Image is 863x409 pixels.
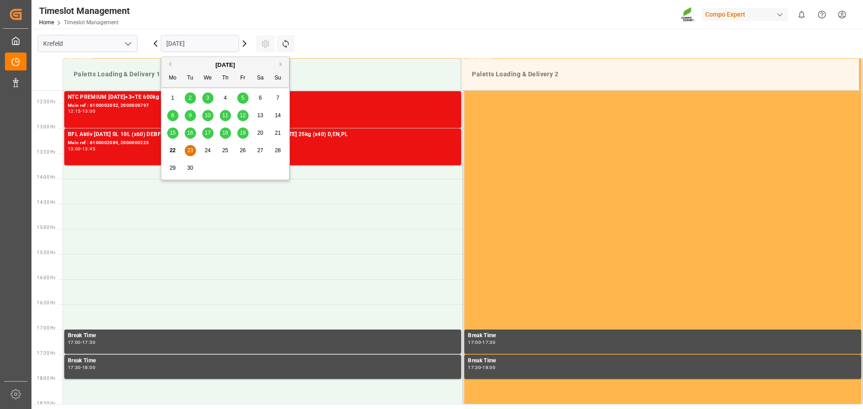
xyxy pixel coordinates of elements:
[39,19,54,26] a: Home
[468,66,852,83] div: Paletts Loading & Delivery 2
[220,128,231,139] div: Choose Thursday, September 18th, 2025
[167,73,178,84] div: Mo
[220,73,231,84] div: Th
[185,145,196,156] div: Choose Tuesday, September 23rd, 2025
[202,128,214,139] div: Choose Wednesday, September 17th, 2025
[82,365,95,369] div: 18:00
[121,37,134,51] button: open menu
[81,365,82,369] div: -
[68,340,81,344] div: 17:00
[185,163,196,174] div: Choose Tuesday, September 30th, 2025
[171,112,174,119] span: 8
[202,145,214,156] div: Choose Wednesday, September 24th, 2025
[237,92,249,104] div: Choose Friday, September 5th, 2025
[205,147,210,154] span: 24
[255,145,266,156] div: Choose Saturday, September 27th, 2025
[702,6,792,23] button: Compo Expert
[68,109,81,113] div: 12:15
[206,95,209,101] span: 3
[68,93,458,102] div: NTC PREMIUM [DATE]+3+TE 600kg BBNTC PREMIUM [DATE] 25kg (x40) D,EN,PL
[37,99,55,104] span: 12:30 Hr
[275,130,280,136] span: 21
[68,130,458,139] div: BFL Aktiv [DATE] SL 10L (x60) DEBFL Aktiv [DATE] SL 200L (x4) DENTC PREMIUM [DATE] 25kg (x40) D,E...
[222,147,228,154] span: 25
[70,66,454,83] div: Paletts Loading & Delivery 1
[68,365,81,369] div: 17:30
[220,110,231,121] div: Choose Thursday, September 11th, 2025
[167,110,178,121] div: Choose Monday, September 8th, 2025
[37,351,55,356] span: 17:30 Hr
[185,92,196,104] div: Choose Tuesday, September 2nd, 2025
[272,73,284,84] div: Su
[280,62,285,67] button: Next Month
[167,128,178,139] div: Choose Monday, September 15th, 2025
[257,147,263,154] span: 27
[37,250,55,255] span: 15:30 Hr
[185,110,196,121] div: Choose Tuesday, September 9th, 2025
[812,4,832,25] button: Help Center
[167,163,178,174] div: Choose Monday, September 29th, 2025
[240,112,245,119] span: 12
[224,95,227,101] span: 4
[257,112,263,119] span: 13
[81,340,82,344] div: -
[202,110,214,121] div: Choose Wednesday, September 10th, 2025
[38,35,138,52] input: Type to search/select
[202,92,214,104] div: Choose Wednesday, September 3rd, 2025
[37,225,55,230] span: 15:00 Hr
[169,165,175,171] span: 29
[275,147,280,154] span: 28
[220,92,231,104] div: Choose Thursday, September 4th, 2025
[482,340,495,344] div: 17:30
[255,73,266,84] div: Sa
[82,147,95,151] div: 13:45
[792,4,812,25] button: show 0 new notifications
[167,92,178,104] div: Choose Monday, September 1st, 2025
[276,95,280,101] span: 7
[255,110,266,121] div: Choose Saturday, September 13th, 2025
[255,128,266,139] div: Choose Saturday, September 20th, 2025
[185,73,196,84] div: Tu
[68,147,81,151] div: 13:00
[169,130,175,136] span: 15
[37,150,55,154] span: 13:30 Hr
[481,340,482,344] div: -
[681,7,695,22] img: Screenshot%202023-09-29%20at%2010.02.21.png_1712312052.png
[189,112,192,119] span: 9
[468,365,481,369] div: 17:30
[240,147,245,154] span: 26
[39,4,130,18] div: Timeslot Management
[37,376,55,381] span: 18:00 Hr
[222,112,228,119] span: 11
[222,130,228,136] span: 18
[272,110,284,121] div: Choose Sunday, September 14th, 2025
[481,365,482,369] div: -
[82,340,95,344] div: 17:30
[272,92,284,104] div: Choose Sunday, September 7th, 2025
[205,112,210,119] span: 10
[81,147,82,151] div: -
[482,365,495,369] div: 18:00
[189,95,192,101] span: 2
[166,62,171,67] button: Previous Month
[161,35,239,52] input: DD.MM.YYYY
[167,145,178,156] div: Choose Monday, September 22nd, 2025
[275,112,280,119] span: 14
[255,92,266,104] div: Choose Saturday, September 6th, 2025
[37,401,55,406] span: 18:30 Hr
[164,89,287,177] div: month 2025-09
[468,356,858,365] div: Break Time
[241,95,245,101] span: 5
[68,139,458,147] div: Main ref : 6100002089, 2000000225
[272,128,284,139] div: Choose Sunday, September 21st, 2025
[81,109,82,113] div: -
[220,145,231,156] div: Choose Thursday, September 25th, 2025
[202,73,214,84] div: We
[171,95,174,101] span: 1
[169,147,175,154] span: 22
[237,73,249,84] div: Fr
[237,128,249,139] div: Choose Friday, September 19th, 2025
[187,165,193,171] span: 30
[468,331,858,340] div: Break Time
[68,356,458,365] div: Break Time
